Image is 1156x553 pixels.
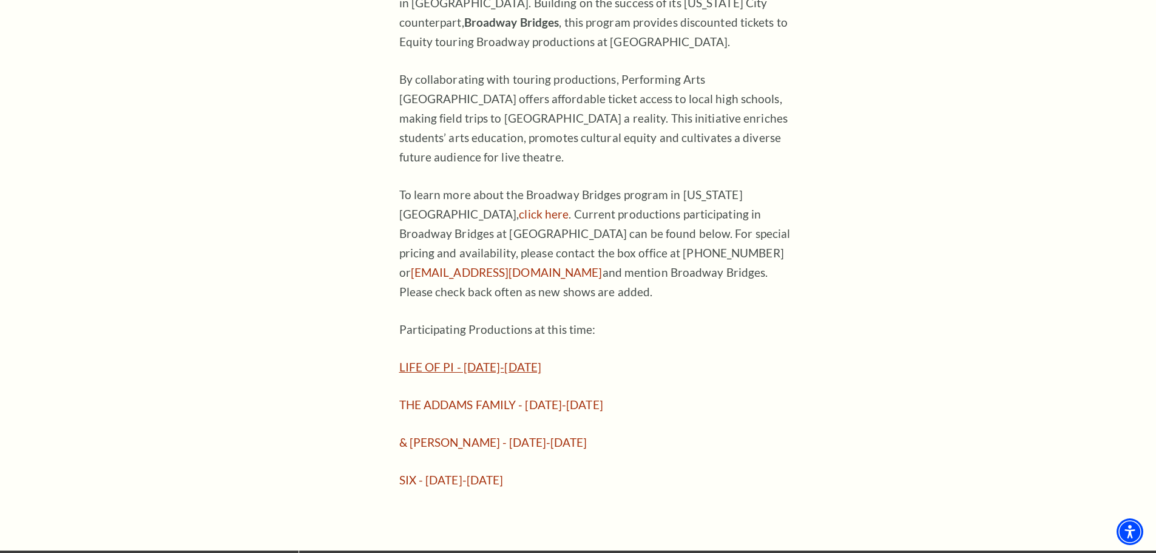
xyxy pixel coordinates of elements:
a: SIX - [DATE]-[DATE] [399,473,504,487]
a: LIFE OF PI - [DATE]-[DATE] [399,360,542,374]
p: By collaborating with touring productions, Performing Arts [GEOGRAPHIC_DATA] offers affordable ti... [399,70,794,167]
div: Accessibility Menu [1117,518,1143,545]
a: THE ADDAMS FAMILY - [DATE]-[DATE] [399,398,603,412]
p: Participating Productions at this time: [399,320,794,339]
a: & [PERSON_NAME] - [DATE]-[DATE] [399,435,587,449]
p: To learn more about the Broadway Bridges program in [US_STATE][GEOGRAPHIC_DATA], . Current produc... [399,185,794,302]
a: To learn more about the Broadway Bridges program in New York City, click here - open in a new tab [519,207,569,221]
a: [EMAIL_ADDRESS][DOMAIN_NAME] [411,265,603,279]
strong: Broadway Bridges [464,15,559,29]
